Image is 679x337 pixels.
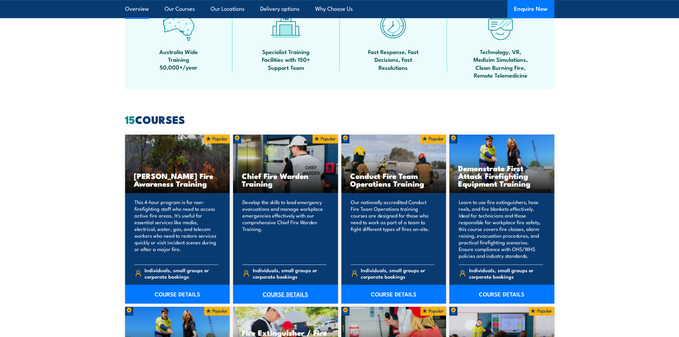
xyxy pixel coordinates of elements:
[233,285,338,303] a: COURSE DETAILS
[459,199,543,259] p: Learn to use fire extinguishers, hose reels, and fire blankets effectively. Ideal for technicians...
[458,164,546,187] h3: Demonstrate First Attack Firefighting Equipment Training
[253,267,327,280] span: Individuals, small groups or corporate bookings
[485,9,516,41] img: tech-icon
[242,199,327,259] p: Develop the skills to lead emergency evacuations and manage workplace emergencies effectively wit...
[361,267,435,280] span: Individuals, small groups or corporate bookings
[145,267,218,280] span: Individuals, small groups or corporate bookings
[351,199,435,259] p: Our nationally accredited Conduct Fire Team Operations training courses are designed for those wh...
[163,9,194,41] img: auswide-icon
[350,172,438,187] h3: Conduct Fire Team Operations Training
[242,172,329,187] h3: Chief Fire Warden Training
[377,9,409,41] img: fast-icon
[125,111,135,128] strong: 15
[125,285,230,303] a: COURSE DETAILS
[125,114,554,124] h2: COURSES
[134,172,221,187] h3: [PERSON_NAME] Fire Awareness Training
[149,48,209,71] span: Australia Wide Training 50,000+/year
[341,285,446,303] a: COURSE DETAILS
[270,9,302,41] img: facilities-icon
[449,285,554,303] a: COURSE DETAILS
[363,48,423,71] span: Fast Response, Fast Decisions, Fast Resolutions
[134,199,219,259] p: This 4-hour program is for non-firefighting staff who need to access active fire areas. It's usef...
[470,48,531,79] span: Technology, VR, Medisim Simulations, Clean Burning Fire, Remote Telemedicine
[256,48,316,71] span: Specialist Training Facilities with 150+ Support Team
[469,267,543,280] span: Individuals, small groups or corporate bookings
